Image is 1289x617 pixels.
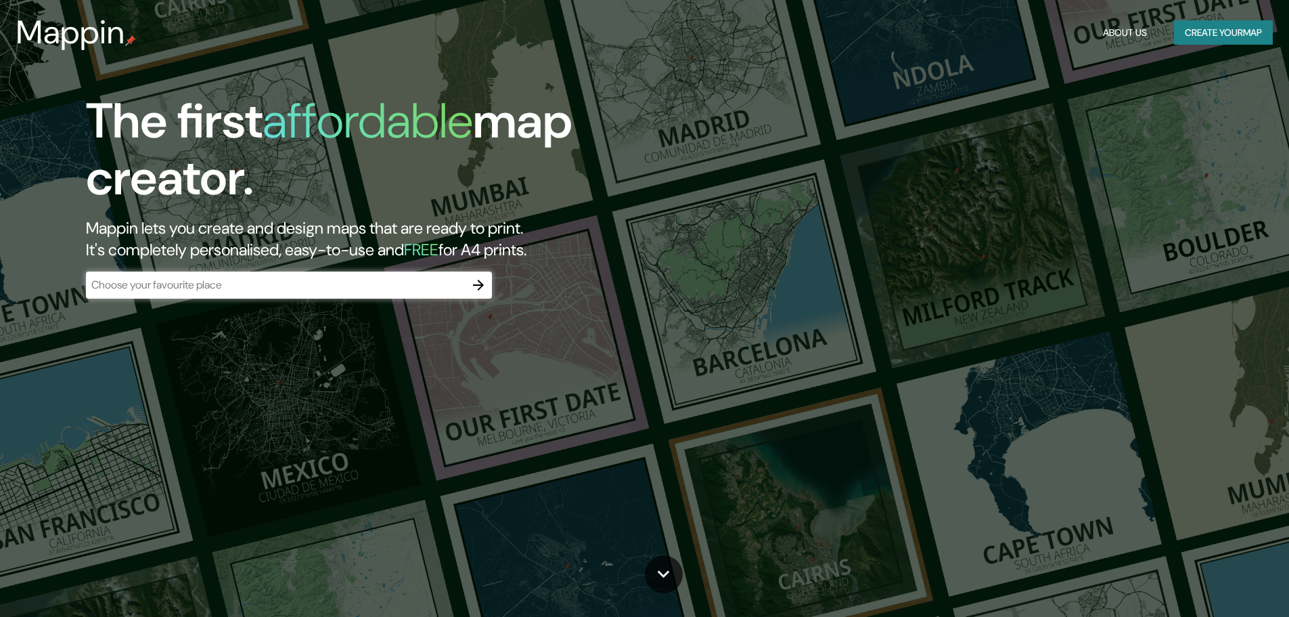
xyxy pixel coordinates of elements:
[86,217,731,261] h2: Mappin lets you create and design maps that are ready to print. It's completely personalised, eas...
[125,35,136,46] img: mappin-pin
[16,14,125,51] h3: Mappin
[263,89,473,152] h1: affordable
[404,239,438,260] h5: FREE
[1169,564,1274,602] iframe: Help widget launcher
[1174,20,1273,45] button: Create yourmap
[86,277,465,293] input: Choose your favourite place
[1098,20,1152,45] button: About Us
[86,93,731,217] h1: The first map creator.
